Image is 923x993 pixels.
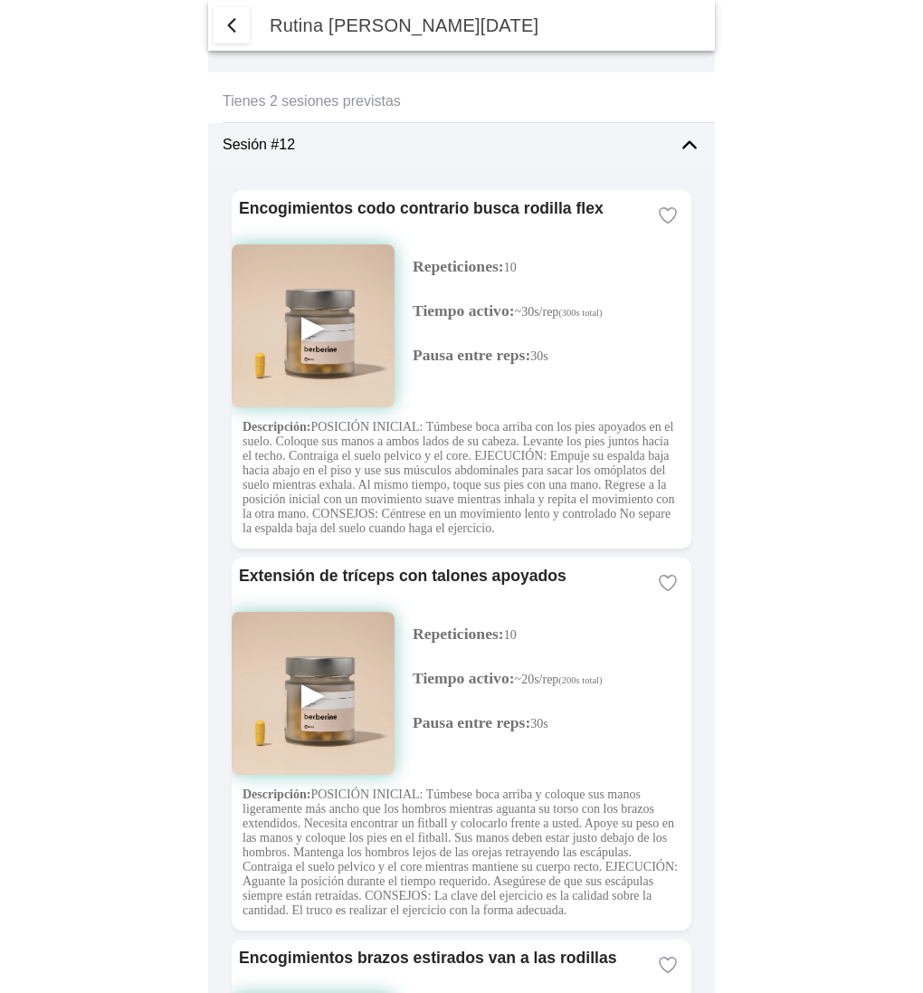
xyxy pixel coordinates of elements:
[413,625,504,643] span: Repeticiones:
[239,949,644,968] ion-card-title: Encogimientos brazos estirados van a las rodillas
[413,669,515,687] span: Tiempo activo:
[243,420,310,434] strong: Descripción:
[413,301,691,320] p: ~30s/rep
[239,567,644,586] ion-card-title: Extensión de tríceps con talones apoyados
[252,15,715,36] ion-title: Rutina [PERSON_NAME][DATE]
[413,301,515,320] span: Tiempo activo:
[558,308,602,318] small: (300s total)
[413,257,504,275] span: Repeticiones:
[413,346,530,364] span: Pausa entre reps:
[413,713,691,732] p: 30s
[243,788,680,918] p: POSICIÓN INICIAL: Túmbese boca arriba y coloque sus manos ligeramente más ancho que los hombros m...
[413,669,691,688] p: ~20s/rep
[413,713,530,731] span: Pausa entre reps:
[413,346,691,365] p: 30s
[239,199,644,218] ion-card-title: Encogimientos codo contrario busca rodilla flex
[413,257,691,276] p: 10
[243,788,310,801] strong: Descripción:
[223,93,700,110] ion-label: Tienes 2 sesiones previstas
[223,137,664,153] ion-label: Sesión #12
[558,675,602,685] small: (200s total)
[243,420,680,536] p: POSICIÓN INICIAL: Túmbese boca arriba con los pies apoyados en el suelo. Coloque sus manos a ambo...
[413,625,691,644] p: 10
